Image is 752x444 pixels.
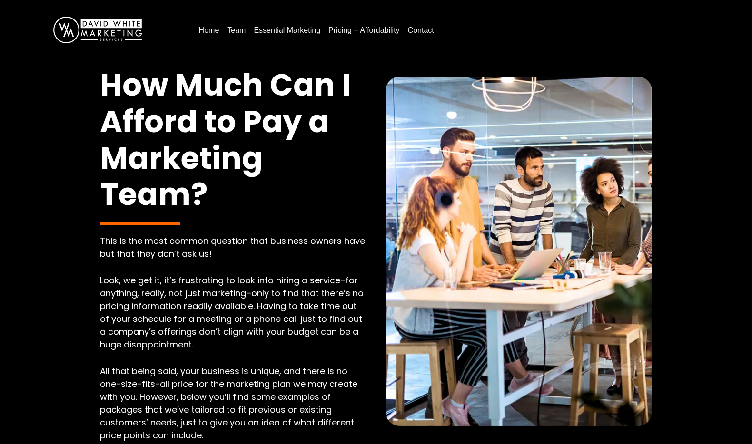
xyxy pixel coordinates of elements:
[53,25,142,33] a: DavidWhite-Marketing-Logo
[100,234,366,260] p: This is the most common question that business owners have but that they don’t ask us!
[404,23,438,38] a: Contact
[195,23,223,38] a: Home
[100,64,351,215] span: How Much Can I Afford to Pay a Marketing Team?
[53,17,142,43] img: DavidWhite-Marketing-Logo
[250,23,324,38] a: Essential Marketing
[223,23,249,38] a: Team
[100,365,366,442] p: All that being said, your business is unique, and there is no one-size-fits-all price for the mar...
[325,23,404,38] a: Pricing + Affordability
[100,274,366,351] p: Look, we get it, it’s frustrating to look into hiring a service–for anything, really, not just ma...
[386,77,652,426] img: How Much Can I Afford to Pay a Marketing Team
[195,22,733,38] nav: Menu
